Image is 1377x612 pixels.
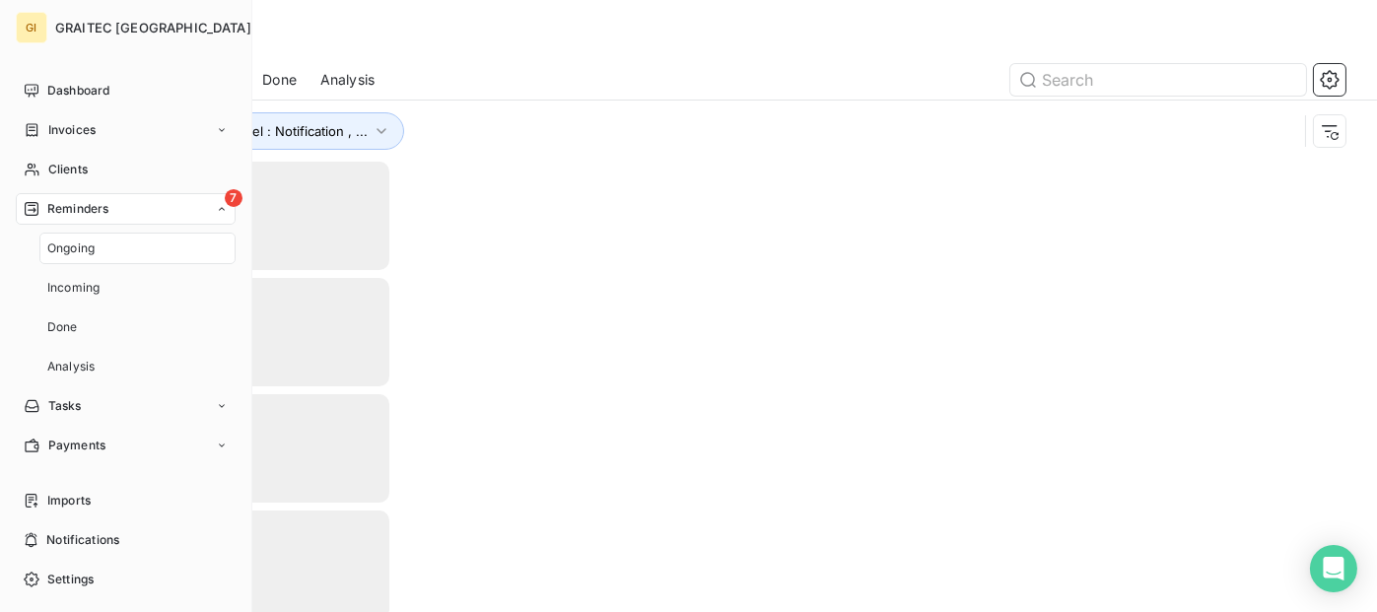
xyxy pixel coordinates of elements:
[47,200,108,218] span: Reminders
[320,70,375,90] span: Analysis
[47,239,95,257] span: Ongoing
[225,189,242,207] span: 7
[48,161,88,178] span: Clients
[47,571,94,588] span: Settings
[140,112,404,150] button: Reminder Level : Notification , ...
[16,12,47,43] div: GI
[47,358,95,375] span: Analysis
[47,82,109,100] span: Dashboard
[48,121,96,139] span: Invoices
[48,437,105,454] span: Payments
[169,123,368,139] span: Reminder Level : Notification , ...
[46,531,119,549] span: Notifications
[47,279,100,297] span: Incoming
[47,492,91,510] span: Imports
[262,70,297,90] span: Done
[55,20,251,35] span: GRAITEC [GEOGRAPHIC_DATA]
[1010,64,1306,96] input: Search
[47,318,78,336] span: Done
[1310,545,1357,592] div: Open Intercom Messenger
[48,397,82,415] span: Tasks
